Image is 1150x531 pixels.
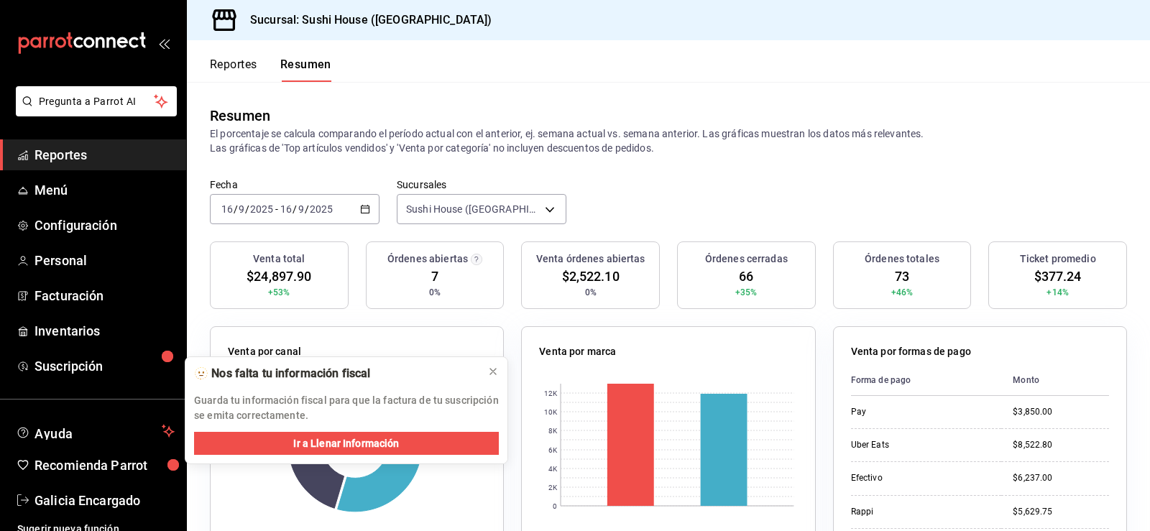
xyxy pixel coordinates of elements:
span: Configuración [34,216,175,235]
div: Rappi [851,506,990,518]
h3: Venta total [253,251,305,267]
span: Pregunta a Parrot AI [39,94,155,109]
span: 7 [431,267,438,286]
span: Ayuda [34,423,156,440]
text: 6K [548,446,558,454]
span: 66 [739,267,753,286]
label: Sucursales [397,180,566,190]
button: Resumen [280,57,331,82]
span: Reportes [34,145,175,165]
span: Facturación [34,286,175,305]
div: Uber Eats [851,439,990,451]
span: Personal [34,251,175,270]
a: Pregunta a Parrot AI [10,104,177,119]
input: ---- [309,203,333,215]
span: Recomienda Parrot [34,456,175,475]
button: Pregunta a Parrot AI [16,86,177,116]
span: 0% [585,286,597,299]
span: +14% [1046,286,1069,299]
div: $8,522.80 [1013,439,1109,451]
span: +46% [891,286,914,299]
p: Venta por canal [228,344,301,359]
span: Menú [34,180,175,200]
span: / [305,203,309,215]
h3: Sucursal: Sushi House ([GEOGRAPHIC_DATA]) [239,11,492,29]
span: - [275,203,278,215]
p: Venta por formas de pago [851,344,971,359]
th: Monto [1001,365,1109,396]
text: 10K [544,408,558,416]
button: open_drawer_menu [158,37,170,49]
h3: Órdenes totales [865,251,939,267]
span: / [293,203,297,215]
th: Forma de pago [851,365,1002,396]
p: Venta por marca [539,344,616,359]
h3: Venta órdenes abiertas [536,251,645,267]
div: 🫥 Nos falta tu información fiscal [194,366,476,382]
h3: Órdenes cerradas [705,251,788,267]
p: Guarda tu información fiscal para que la factura de tu suscripción se emita correctamente. [194,393,499,423]
span: $24,897.90 [247,267,311,286]
span: Suscripción [34,356,175,376]
span: Ir a Llenar Información [293,436,399,451]
span: / [234,203,238,215]
button: Ir a Llenar Información [194,432,499,455]
button: Reportes [210,57,257,82]
div: $6,237.00 [1013,472,1109,484]
input: ---- [249,203,274,215]
div: Resumen [210,105,270,126]
input: -- [238,203,245,215]
label: Fecha [210,180,379,190]
input: -- [298,203,305,215]
div: Efectivo [851,472,990,484]
text: 8K [548,427,558,435]
span: 0% [429,286,441,299]
span: $2,522.10 [562,267,620,286]
text: 12K [544,389,558,397]
span: 73 [895,267,909,286]
div: $3,850.00 [1013,406,1109,418]
span: +53% [268,286,290,299]
div: Pay [851,406,990,418]
p: El porcentaje se calcula comparando el período actual con el anterior, ej. semana actual vs. sema... [210,126,1127,155]
text: 0 [553,502,557,510]
h3: Ticket promedio [1020,251,1096,267]
div: $5,629.75 [1013,506,1109,518]
input: -- [221,203,234,215]
span: Inventarios [34,321,175,341]
h3: Órdenes abiertas [387,251,468,267]
text: 4K [548,465,558,473]
input: -- [280,203,293,215]
div: navigation tabs [210,57,331,82]
span: / [245,203,249,215]
span: Galicia Encargado [34,491,175,510]
span: Sushi House ([GEOGRAPHIC_DATA]) [406,202,540,216]
text: 2K [548,484,558,491]
span: $377.24 [1034,267,1082,286]
span: +35% [735,286,758,299]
